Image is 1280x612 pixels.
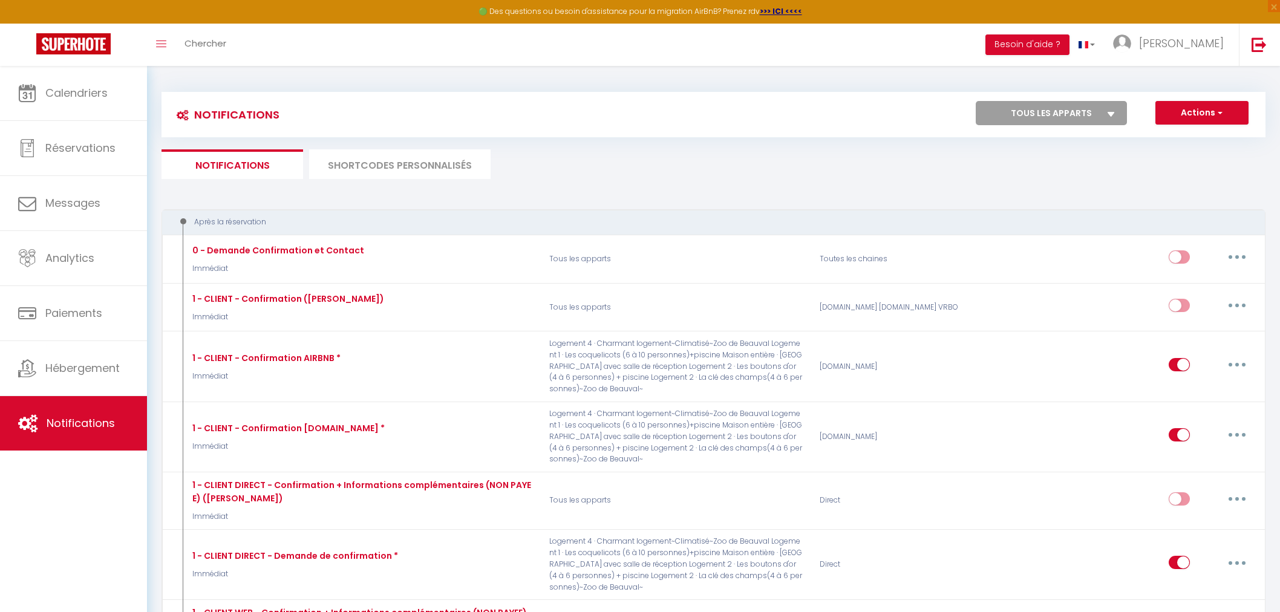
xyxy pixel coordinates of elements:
h3: Notifications [171,101,279,128]
div: 1 - CLIENT DIRECT - Demande de confirmation * [189,549,398,562]
div: 1 - CLIENT - Confirmation [DOMAIN_NAME] * [189,422,385,435]
span: Analytics [45,250,94,265]
p: Immédiat [189,263,364,275]
p: Logement 4 · Charmant logement~Climatisé~Zoo de Beauval Logement 1 · Les coquelicots (6 à 10 pers... [541,338,812,395]
div: Après la réservation [173,216,1233,228]
img: ... [1113,34,1131,53]
span: Réservations [45,140,116,155]
div: [DOMAIN_NAME] [812,338,992,395]
span: Chercher [184,37,226,50]
li: SHORTCODES PERSONNALISÉS [309,149,491,179]
div: 1 - CLIENT DIRECT - Confirmation + Informations complémentaires (NON PAYEE) ([PERSON_NAME]) [189,478,534,505]
span: Paiements [45,305,102,321]
div: Toutes les chaines [812,241,992,276]
p: Logement 4 · Charmant logement~Climatisé~Zoo de Beauval Logement 1 · Les coquelicots (6 à 10 pers... [541,536,812,593]
div: 0 - Demande Confirmation et Contact [189,244,364,257]
p: Logement 4 · Charmant logement~Climatisé~Zoo de Beauval Logement 1 · Les coquelicots (6 à 10 pers... [541,408,812,465]
a: >>> ICI <<<< [760,6,802,16]
p: Tous les apparts [541,478,812,522]
span: Hébergement [45,360,120,376]
p: Immédiat [189,441,385,452]
span: [PERSON_NAME] [1139,36,1224,51]
p: Tous les apparts [541,290,812,325]
p: Immédiat [189,568,398,580]
img: Super Booking [36,33,111,54]
div: 1 - CLIENT - Confirmation AIRBNB * [189,351,341,365]
span: Notifications [47,415,115,431]
div: Direct [812,536,992,593]
span: Calendriers [45,85,108,100]
p: Immédiat [189,311,384,323]
button: Actions [1155,101,1249,125]
div: Direct [812,478,992,522]
div: [DOMAIN_NAME] [DOMAIN_NAME] VRBO [812,290,992,325]
button: Besoin d'aide ? [985,34,1069,55]
span: Messages [45,195,100,210]
img: logout [1252,37,1267,52]
a: Chercher [175,24,235,66]
div: 1 - CLIENT - Confirmation ([PERSON_NAME]) [189,292,384,305]
p: Tous les apparts [541,241,812,276]
p: Immédiat [189,371,341,382]
li: Notifications [162,149,303,179]
a: ... [PERSON_NAME] [1104,24,1239,66]
div: [DOMAIN_NAME] [812,408,992,465]
p: Immédiat [189,511,534,522]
